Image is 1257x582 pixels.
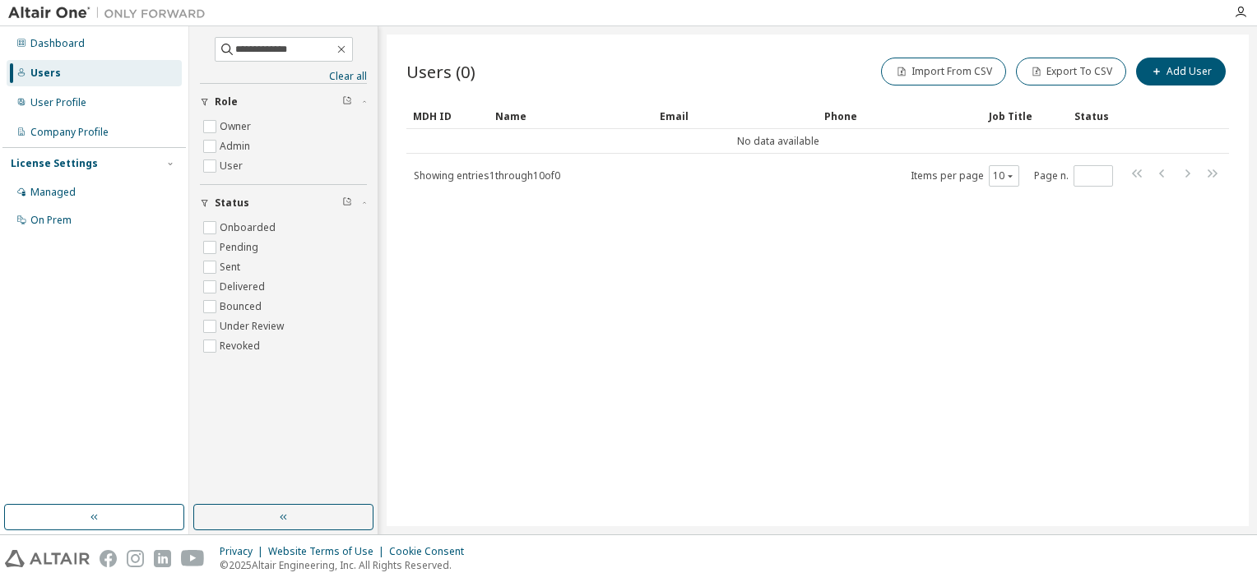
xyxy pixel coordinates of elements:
div: Privacy [220,545,268,558]
div: Email [660,103,811,129]
img: linkedin.svg [154,550,171,567]
div: Job Title [989,103,1061,129]
div: Phone [824,103,976,129]
label: Delivered [220,277,268,297]
p: © 2025 Altair Engineering, Inc. All Rights Reserved. [220,558,474,572]
label: Owner [220,117,254,136]
span: Items per page [911,165,1019,187]
button: Role [200,84,367,120]
button: Export To CSV [1016,58,1126,85]
label: Revoked [220,336,263,356]
span: Role [215,95,238,109]
div: Name [495,103,647,129]
img: instagram.svg [127,550,144,567]
div: Website Terms of Use [268,545,389,558]
label: User [220,156,246,176]
label: Under Review [220,316,287,336]
div: Company Profile [30,126,109,139]
span: Clear filter [342,196,352,210]
span: Showing entries 1 through 10 of 0 [414,169,560,182]
img: altair_logo.svg [5,550,90,567]
div: Cookie Consent [389,545,474,558]
div: On Prem [30,214,72,227]
a: Clear all [200,70,367,83]
span: Page n. [1034,165,1113,187]
span: Status [215,196,249,210]
img: facebook.svg [100,550,117,567]
label: Onboarded [220,218,279,238]
img: Altair One [8,5,214,21]
img: youtube.svg [181,550,205,567]
div: Users [30,67,61,80]
label: Admin [220,136,253,156]
div: Managed [30,186,76,199]
span: Clear filter [342,95,352,109]
span: Users (0) [406,60,475,83]
td: No data available [406,129,1150,154]
label: Bounced [220,297,265,316]
button: Status [200,185,367,221]
div: User Profile [30,96,86,109]
div: Status [1074,103,1143,129]
div: License Settings [11,157,98,170]
button: 10 [993,169,1015,182]
button: Add User [1136,58,1226,85]
button: Import From CSV [881,58,1006,85]
label: Sent [220,257,244,277]
label: Pending [220,238,262,257]
div: Dashboard [30,37,85,50]
div: MDH ID [413,103,482,129]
